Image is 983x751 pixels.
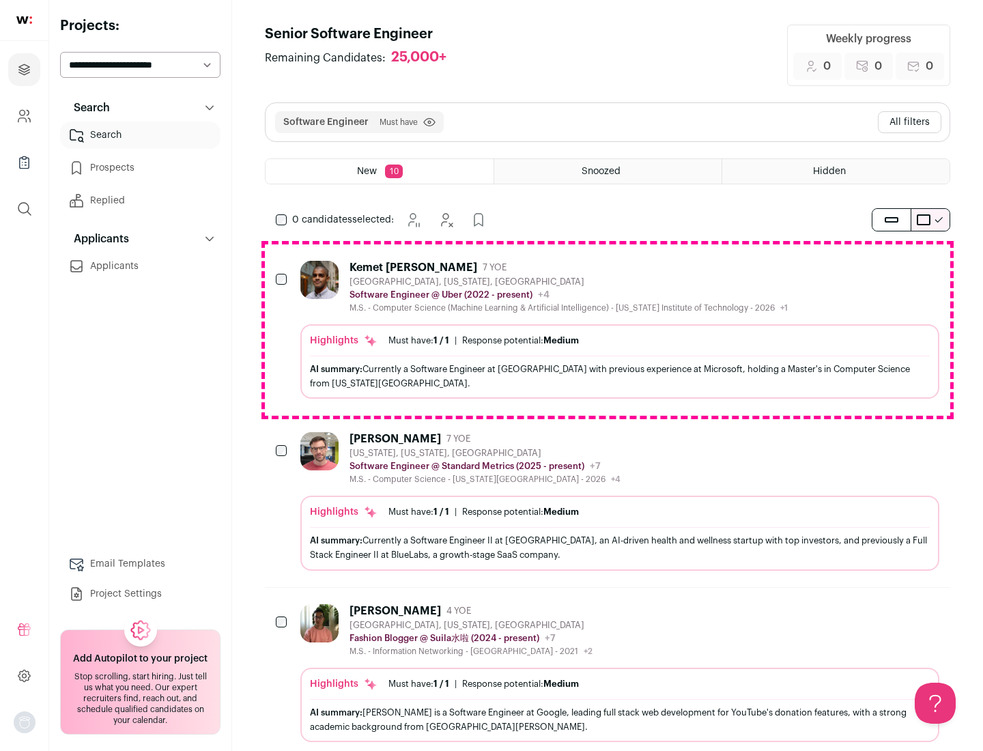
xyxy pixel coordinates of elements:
span: 10 [385,165,403,178]
span: Medium [543,679,579,688]
span: 1 / 1 [433,679,449,688]
a: Company Lists [8,146,40,179]
a: Projects [8,53,40,86]
p: Search [66,100,110,116]
span: Must have [380,117,418,128]
span: 0 [823,58,831,74]
img: nopic.png [14,711,35,733]
span: 1 / 1 [433,336,449,345]
button: All filters [878,111,941,133]
a: [PERSON_NAME] 4 YOE [GEOGRAPHIC_DATA], [US_STATE], [GEOGRAPHIC_DATA] Fashion Blogger @ Suila水啦 (2... [300,604,939,742]
a: Company and ATS Settings [8,100,40,132]
span: 0 [874,58,882,74]
span: 0 candidates [292,215,352,225]
ul: | [388,335,579,346]
p: Software Engineer @ Standard Metrics (2025 - present) [350,461,584,472]
button: Snooze [399,206,427,233]
span: +4 [538,290,550,300]
span: 7 YOE [483,262,507,273]
button: Hide [432,206,459,233]
div: Currently a Software Engineer II at [GEOGRAPHIC_DATA], an AI-driven health and wellness startup w... [310,533,930,562]
span: Snoozed [582,167,621,176]
img: 927442a7649886f10e33b6150e11c56b26abb7af887a5a1dd4d66526963a6550.jpg [300,261,339,299]
span: 7 YOE [446,434,470,444]
span: Medium [543,336,579,345]
button: Software Engineer [283,115,369,129]
span: AI summary: [310,365,362,373]
button: Add to Prospects [465,206,492,233]
div: Must have: [388,679,449,690]
div: [PERSON_NAME] [350,432,441,446]
iframe: Help Scout Beacon - Open [915,683,956,724]
div: M.S. - Information Networking - [GEOGRAPHIC_DATA] - 2021 [350,646,593,657]
span: selected: [292,213,394,227]
div: [PERSON_NAME] [350,604,441,618]
div: [GEOGRAPHIC_DATA], [US_STATE], [GEOGRAPHIC_DATA] [350,277,788,287]
img: wellfound-shorthand-0d5821cbd27db2630d0214b213865d53afaa358527fdda9d0ea32b1df1b89c2c.svg [16,16,32,24]
span: +2 [584,647,593,655]
div: Response potential: [462,507,579,518]
button: Open dropdown [14,711,35,733]
h2: Add Autopilot to your project [73,652,208,666]
div: Response potential: [462,335,579,346]
div: [PERSON_NAME] is a Software Engineer at Google, leading full stack web development for YouTube's ... [310,705,930,734]
div: Currently a Software Engineer at [GEOGRAPHIC_DATA] with previous experience at Microsoft, holding... [310,362,930,391]
span: Hidden [813,167,846,176]
span: New [357,167,377,176]
a: Prospects [60,154,220,182]
button: Applicants [60,225,220,253]
span: 0 [926,58,933,74]
h1: Senior Software Engineer [265,25,460,44]
a: [PERSON_NAME] 7 YOE [US_STATE], [US_STATE], [GEOGRAPHIC_DATA] Software Engineer @ Standard Metric... [300,432,939,570]
div: Highlights [310,334,377,348]
a: Kemet [PERSON_NAME] 7 YOE [GEOGRAPHIC_DATA], [US_STATE], [GEOGRAPHIC_DATA] Software Engineer @ Ub... [300,261,939,399]
span: Medium [543,507,579,516]
p: Fashion Blogger @ Suila水啦 (2024 - present) [350,633,539,644]
img: 92c6d1596c26b24a11d48d3f64f639effaf6bd365bf059bea4cfc008ddd4fb99.jpg [300,432,339,470]
div: [GEOGRAPHIC_DATA], [US_STATE], [GEOGRAPHIC_DATA] [350,620,593,631]
img: ebffc8b94a612106133ad1a79c5dcc917f1f343d62299c503ebb759c428adb03.jpg [300,604,339,642]
span: +7 [590,462,601,471]
div: Response potential: [462,679,579,690]
h2: Projects: [60,16,220,36]
span: 4 YOE [446,606,471,617]
div: Must have: [388,335,449,346]
a: Email Templates [60,550,220,578]
a: Applicants [60,253,220,280]
a: Search [60,122,220,149]
span: +1 [780,304,788,312]
span: +7 [545,634,556,643]
a: Hidden [722,159,950,184]
div: M.S. - Computer Science - [US_STATE][GEOGRAPHIC_DATA] - 2026 [350,474,621,485]
button: Search [60,94,220,122]
p: Software Engineer @ Uber (2022 - present) [350,289,532,300]
div: Highlights [310,677,377,691]
div: M.S. - Computer Science (Machine Learning & Artificial Intelligence) - [US_STATE] Institute of Te... [350,302,788,313]
ul: | [388,679,579,690]
div: Stop scrolling, start hiring. Just tell us what you need. Our expert recruiters find, reach out, ... [69,671,212,726]
div: [US_STATE], [US_STATE], [GEOGRAPHIC_DATA] [350,448,621,459]
a: Snoozed [494,159,722,184]
a: Replied [60,187,220,214]
div: Kemet [PERSON_NAME] [350,261,477,274]
span: AI summary: [310,536,362,545]
div: Weekly progress [826,31,911,47]
a: Add Autopilot to your project Stop scrolling, start hiring. Just tell us what you need. Our exper... [60,629,220,735]
span: Remaining Candidates: [265,50,386,66]
div: Must have: [388,507,449,518]
p: Applicants [66,231,129,247]
span: 1 / 1 [433,507,449,516]
a: Project Settings [60,580,220,608]
div: Highlights [310,505,377,519]
span: +4 [611,475,621,483]
ul: | [388,507,579,518]
div: 25,000+ [391,49,446,66]
span: AI summary: [310,708,362,717]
